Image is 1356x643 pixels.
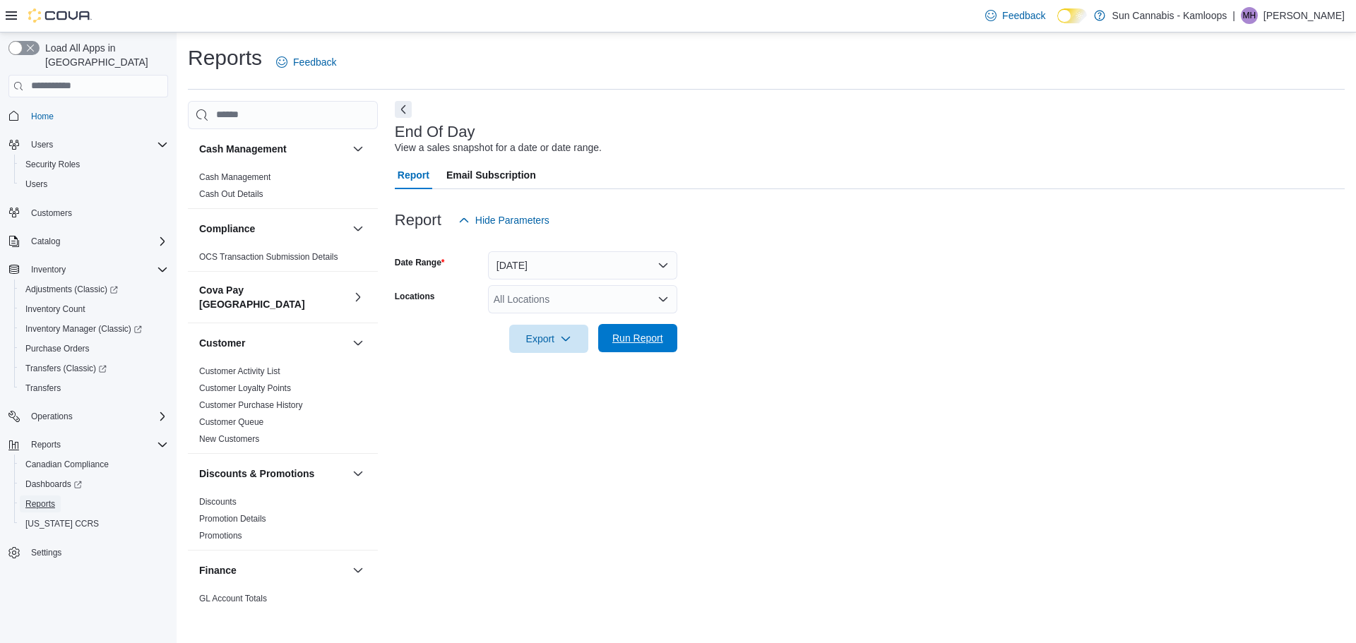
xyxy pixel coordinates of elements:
[3,260,174,280] button: Inventory
[453,206,555,234] button: Hide Parameters
[14,494,174,514] button: Reports
[31,439,61,450] span: Reports
[20,380,168,397] span: Transfers
[20,360,168,377] span: Transfers (Classic)
[25,363,107,374] span: Transfers (Classic)
[25,408,78,425] button: Operations
[199,222,255,236] h3: Compliance
[20,476,168,493] span: Dashboards
[25,383,61,394] span: Transfers
[199,188,263,200] span: Cash Out Details
[188,363,378,453] div: Customer
[31,139,53,150] span: Users
[3,232,174,251] button: Catalog
[20,176,53,193] a: Users
[350,140,367,157] button: Cash Management
[199,610,261,621] span: GL Transactions
[20,340,95,357] a: Purchase Orders
[14,359,174,378] a: Transfers (Classic)
[199,531,242,541] a: Promotions
[395,291,435,302] label: Locations
[199,433,259,445] span: New Customers
[350,220,367,237] button: Compliance
[20,340,168,357] span: Purchase Orders
[25,479,82,490] span: Dashboards
[31,411,73,422] span: Operations
[199,434,259,444] a: New Customers
[25,459,109,470] span: Canadian Compliance
[395,212,441,229] h3: Report
[398,161,429,189] span: Report
[199,222,347,236] button: Compliance
[199,513,266,524] span: Promotion Details
[14,455,174,474] button: Canadian Compliance
[3,203,174,223] button: Customers
[658,294,669,305] button: Open list of options
[199,530,242,541] span: Promotions
[199,336,347,350] button: Customer
[14,280,174,299] a: Adjustments (Classic)
[20,456,114,473] a: Canadian Compliance
[395,140,602,155] div: View a sales snapshot for a date or date range.
[199,514,266,524] a: Promotion Details
[25,205,78,222] a: Customers
[199,400,303,410] a: Customer Purchase History
[25,543,168,561] span: Settings
[14,514,174,534] button: [US_STATE] CCRS
[25,107,168,125] span: Home
[25,323,142,335] span: Inventory Manager (Classic)
[25,498,55,510] span: Reports
[14,378,174,398] button: Transfers
[25,179,47,190] span: Users
[293,55,336,69] span: Feedback
[25,343,90,354] span: Purchase Orders
[31,547,61,558] span: Settings
[199,366,280,377] span: Customer Activity List
[199,399,303,411] span: Customer Purchase History
[25,518,99,529] span: [US_STATE] CCRS
[3,542,174,563] button: Settings
[199,172,270,183] span: Cash Management
[199,283,347,311] button: Cova Pay [GEOGRAPHIC_DATA]
[20,301,168,318] span: Inventory Count
[1057,23,1058,24] span: Dark Mode
[395,257,445,268] label: Date Range
[1057,8,1087,23] input: Dark Mode
[199,189,263,199] a: Cash Out Details
[612,331,663,345] span: Run Report
[488,251,677,280] button: [DATE]
[25,408,168,425] span: Operations
[20,380,66,397] a: Transfers
[518,325,580,353] span: Export
[14,339,174,359] button: Purchase Orders
[25,304,85,315] span: Inventory Count
[25,136,59,153] button: Users
[25,436,66,453] button: Reports
[25,261,71,278] button: Inventory
[20,320,148,337] a: Inventory Manager (Classic)
[40,41,168,69] span: Load All Apps in [GEOGRAPHIC_DATA]
[25,436,168,453] span: Reports
[31,208,72,219] span: Customers
[1232,7,1235,24] p: |
[199,336,245,350] h3: Customer
[20,301,91,318] a: Inventory Count
[25,544,67,561] a: Settings
[14,155,174,174] button: Security Roles
[199,496,237,507] span: Discounts
[350,335,367,351] button: Customer
[25,284,118,295] span: Adjustments (Classic)
[20,320,168,337] span: Inventory Manager (Classic)
[20,281,124,298] a: Adjustments (Classic)
[350,562,367,579] button: Finance
[199,417,263,427] a: Customer Queue
[199,383,291,394] span: Customer Loyalty Points
[31,264,66,275] span: Inventory
[1241,7,1258,24] div: Mitch Horsman
[199,142,287,156] h3: Cash Management
[475,213,549,227] span: Hide Parameters
[509,325,588,353] button: Export
[20,495,61,512] a: Reports
[350,465,367,482] button: Discounts & Promotions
